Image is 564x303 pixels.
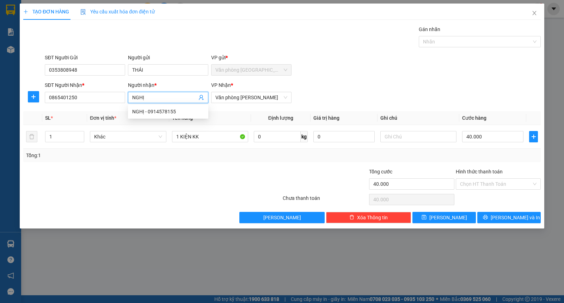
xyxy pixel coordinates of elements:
span: VP Nhận [211,82,231,88]
button: save[PERSON_NAME] [412,212,476,223]
span: delete [349,215,354,220]
span: Tổng cước [369,169,392,174]
div: Người nhận [128,81,208,89]
span: Đơn vị tính [90,115,116,121]
span: Giá trị hàng [313,115,339,121]
div: NGHỊ - 0914578155 [132,108,204,115]
span: [PERSON_NAME] và In [491,214,540,221]
label: Gán nhãn [419,26,440,32]
span: Văn phòng Vũ Linh [215,92,287,103]
span: close [532,10,537,16]
span: Định lượng [268,115,293,121]
div: SĐT Người Nhận [45,81,125,89]
span: save [422,215,427,220]
button: [PERSON_NAME] [239,212,324,223]
button: Close [525,4,544,23]
span: [PERSON_NAME] [429,214,467,221]
button: printer[PERSON_NAME] và In [477,212,541,223]
span: SL [45,115,51,121]
span: Xóa Thông tin [357,214,388,221]
span: [PERSON_NAME] [263,214,301,221]
span: plus [28,94,39,100]
span: Văn phòng Kiên Giang [215,65,287,75]
div: SĐT Người Gửi [45,54,125,61]
input: 0 [313,131,375,142]
span: printer [483,215,488,220]
button: plus [529,131,538,142]
span: Yêu cầu xuất hóa đơn điện tử [80,9,155,14]
label: Hình thức thanh toán [456,169,503,174]
button: deleteXóa Thông tin [326,212,411,223]
span: plus [529,134,538,139]
th: Ghi chú [378,111,459,125]
span: Khác [94,131,162,142]
div: Tổng: 1 [26,151,218,159]
button: plus [28,91,39,102]
span: kg [301,131,308,142]
span: TẠO ĐƠN HÀNG [23,9,69,14]
div: VP gửi [211,54,292,61]
input: Ghi Chú [380,131,456,142]
span: plus [23,9,28,14]
span: Cước hàng [462,115,486,121]
span: user-add [198,95,204,100]
button: delete [26,131,37,142]
div: Chưa thanh toán [282,194,368,207]
div: Người gửi [128,54,208,61]
img: icon [80,9,86,15]
input: VD: Bàn, Ghế [172,131,248,142]
div: NGHỊ - 0914578155 [128,106,208,117]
